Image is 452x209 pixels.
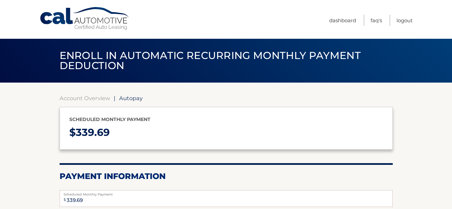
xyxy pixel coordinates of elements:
label: Scheduled Monthly Payment [60,190,393,196]
a: Account Overview [60,95,110,101]
h2: Payment Information [60,171,393,181]
input: Payment Amount [60,190,393,207]
p: $ [69,124,383,142]
a: Cal Automotive [39,7,130,31]
span: | [114,95,115,101]
span: Enroll in automatic recurring monthly payment deduction [60,49,361,72]
span: Autopay [119,95,143,101]
span: 339.69 [76,126,110,139]
span: $ [62,192,68,207]
a: Logout [396,15,413,26]
a: Dashboard [329,15,356,26]
p: Scheduled monthly payment [69,115,383,124]
a: FAQ's [371,15,382,26]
